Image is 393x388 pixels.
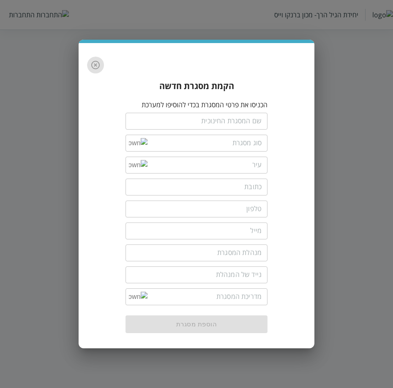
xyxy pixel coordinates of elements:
h3: הקמת מסגרת חדשה [94,80,300,92]
input: כתובת [126,179,267,195]
input: נייד של המנהלת [126,266,267,283]
input: מנהלת המסגרת [126,244,267,261]
img: down [129,292,147,301]
input: מייל [126,222,267,239]
img: down [129,138,147,148]
img: down [129,160,147,170]
input: עיר [147,157,262,174]
input: שם המסגרת החינוכית [126,113,267,130]
input: מדריכת המסגרת [147,288,262,305]
input: סוג מסגרת [147,135,262,152]
input: טלפון [126,201,267,217]
p: הכניסו את פרטי המסגרת בכדי להוסיפו למערכת [126,100,267,109]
